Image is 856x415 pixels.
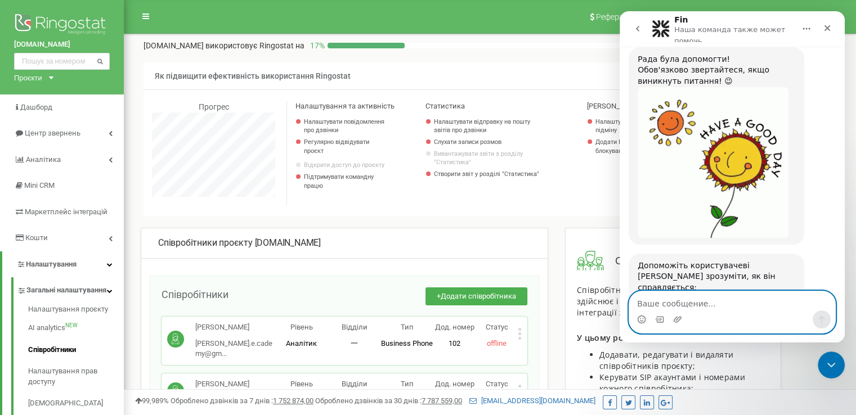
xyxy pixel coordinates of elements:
span: використовує Ringostat на [205,41,304,50]
span: Статистика [425,102,465,110]
span: Business Phone [381,339,433,348]
span: Кошти [25,233,48,242]
span: Відділи [342,380,368,388]
span: Статус [485,380,508,388]
a: Слухати записи розмов [434,138,539,147]
a: Створити звіт у розділі "Статистика" [434,170,539,179]
a: Вивантажувати звіти з розділу "Статистика" [434,150,539,167]
span: У цьому розділі у вас є можливість: [577,332,727,343]
iframe: Intercom live chat [620,11,845,342]
span: Рівень [290,380,313,388]
span: Статус [485,323,508,331]
span: 99,989% [135,396,169,405]
span: Співробітники [162,288,228,300]
span: Співробітники [604,254,688,268]
iframe: Intercom live chat [818,351,845,378]
a: [EMAIL_ADDRESS][DOMAIN_NAME] [469,396,595,405]
a: Співробітники [28,339,124,361]
span: Тип [401,380,414,388]
input: Пошук за номером [14,53,110,70]
a: Налаштування проєкту [28,304,124,318]
span: offline [487,339,507,348]
span: Центр звернень [25,129,80,137]
span: Загальні налаштування [26,285,106,296]
span: Аналітик [286,339,317,348]
span: 一 [351,339,358,348]
span: Реферальна програма [596,12,679,21]
span: Керувати SIP акаунтами і номерами кожного співробітника; [599,372,745,394]
div: Проєкти [14,73,42,83]
span: Додавати, редагувати і видаляти співробітників проєкту; [599,349,733,371]
a: [DEMOGRAPHIC_DATA] [28,393,124,414]
span: Оброблено дзвінків за 30 днів : [315,396,462,405]
a: Налаштувати повідомлення про дзвінки [304,118,387,135]
span: Відділи [342,323,368,331]
button: +Додати співробітника [425,287,527,306]
span: Маркетплейс інтеграцій [25,207,107,216]
p: 17 % [304,40,328,51]
a: [DOMAIN_NAME] [14,39,110,50]
span: Тип [401,323,414,331]
a: Налаштування [2,251,124,278]
p: Підтримувати командну працю [304,173,387,190]
p: 102 [433,339,476,349]
span: Як підвищити ефективність використання Ringostat [155,71,351,80]
a: Відкрити доступ до проєкту [304,161,387,170]
span: Дод. номер [434,323,474,331]
span: Аналiтика [26,155,61,164]
p: [PERSON_NAME] [195,322,275,333]
p: Регулярно відвідувати проєкт [304,138,387,155]
span: Дод. номер [434,380,474,388]
u: 1 752 874,00 [273,396,313,405]
span: Додати співробітника [441,292,516,300]
div: [DOMAIN_NAME] [158,237,531,250]
span: [PERSON_NAME] [587,102,641,110]
span: Рівень [290,323,313,331]
span: Налаштування та активність [295,102,395,110]
span: Співробітники проєкту [158,237,253,248]
a: Налаштувати відправку на пошту звітів про дзвінки [434,118,539,135]
a: Налаштувати динамічну підміну [595,118,678,135]
p: [PERSON_NAME] [195,379,260,390]
a: AI analyticsNEW [28,317,124,339]
a: Загальні налаштування [17,277,124,300]
span: Дашборд [20,103,52,111]
a: Налаштування прав доступу [28,360,124,393]
span: Прогрес [199,102,229,111]
span: Mini CRM [24,181,55,190]
span: Оброблено дзвінків за 7 днів : [171,396,313,405]
span: [PERSON_NAME].e.cademy@gm... [195,339,272,358]
span: Співробітник - це користувач проєкту, який здійснює і приймає виклики і бере участь в інтеграції ... [577,285,755,318]
img: Ringostat logo [14,11,110,39]
p: [DOMAIN_NAME] [144,40,304,51]
u: 7 787 559,00 [422,396,462,405]
a: Додати IP адресу до списку блокування [595,138,678,155]
span: Налаштування [26,260,77,268]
